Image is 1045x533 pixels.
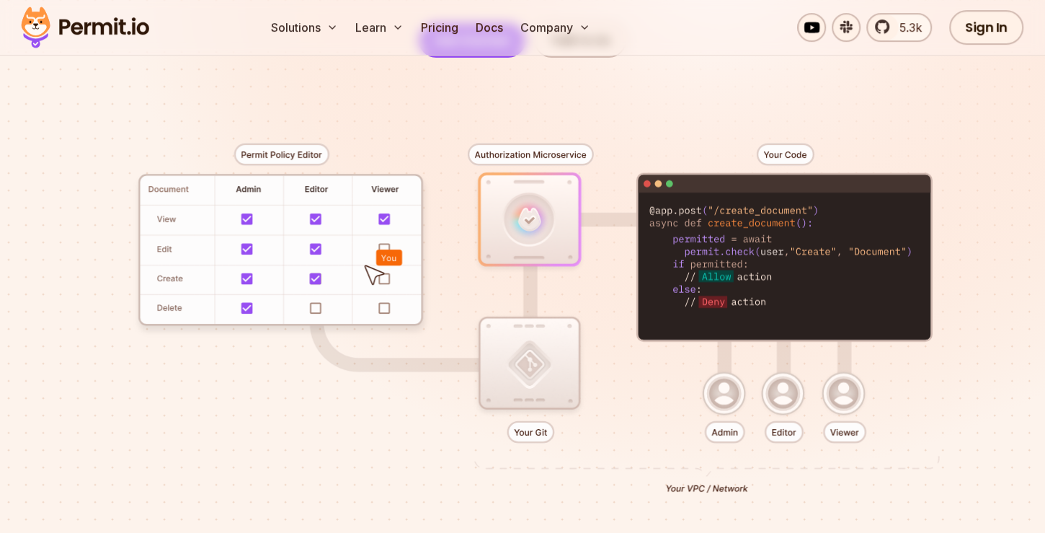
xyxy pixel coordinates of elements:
a: Pricing [415,13,464,42]
a: Sign In [949,10,1023,45]
a: Docs [470,13,509,42]
button: Learn [350,13,409,42]
img: Permit logo [14,3,156,52]
a: 5.3k [866,13,932,42]
span: 5.3k [891,19,922,36]
button: Solutions [265,13,344,42]
button: Company [515,13,596,42]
